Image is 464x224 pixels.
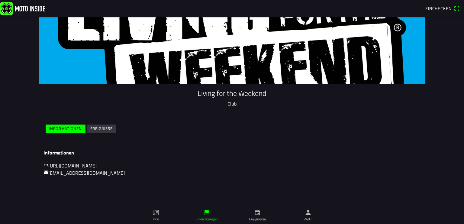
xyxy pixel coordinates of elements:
p: Club [43,100,420,107]
ion-icon: link [43,163,48,167]
ion-icon: paper [153,209,159,216]
a: link[URL][DOMAIN_NAME] [43,162,97,169]
ion-icon: calendar [254,209,261,216]
ion-icon: flag [203,209,210,216]
ion-label: Ereignisse [249,216,266,222]
ion-label: Info [153,216,159,222]
ion-label: Einrichtungen [196,216,218,222]
ion-label: Profil [304,216,312,222]
a: Eincheckenqr scanner [422,4,463,13]
a: mail[EMAIL_ADDRESS][DOMAIN_NAME] [43,169,125,177]
ion-button: Ereignisse [87,125,116,133]
h3: Informationen [43,150,420,156]
span: Einchecken [425,5,451,11]
ion-button: Informationen [46,125,85,133]
ion-icon: mail [43,170,48,175]
h1: Living for the Weekend [43,89,420,98]
ion-icon: person [305,209,311,216]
